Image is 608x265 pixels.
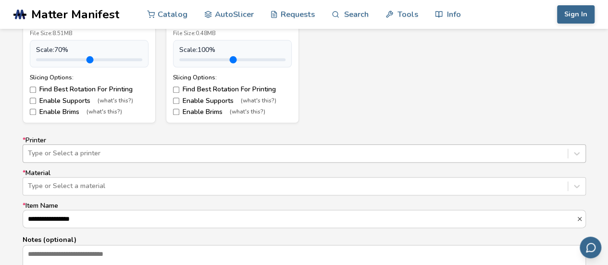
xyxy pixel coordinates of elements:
[28,182,30,190] input: *MaterialType or Select a material
[580,237,601,258] button: Send feedback via email
[241,98,276,104] span: (what's this?)
[87,109,122,115] span: (what's this?)
[31,8,119,21] span: Matter Manifest
[30,98,36,104] input: Enable Supports(what's this?)
[30,86,149,93] label: Find Best Rotation For Printing
[30,108,149,116] label: Enable Brims
[30,109,36,115] input: Enable Brims(what's this?)
[173,109,179,115] input: Enable Brims(what's this?)
[557,5,595,24] button: Sign In
[173,97,292,105] label: Enable Supports
[23,137,586,163] label: Printer
[173,30,292,37] div: File Size: 0.48MB
[173,86,292,93] label: Find Best Rotation For Printing
[23,169,586,195] label: Material
[23,202,586,228] label: Item Name
[230,109,265,115] span: (what's this?)
[30,74,149,81] div: Slicing Options:
[173,98,179,104] input: Enable Supports(what's this?)
[23,235,586,245] p: Notes (optional)
[98,98,133,104] span: (what's this?)
[30,87,36,93] input: Find Best Rotation For Printing
[30,97,149,105] label: Enable Supports
[173,74,292,81] div: Slicing Options:
[30,30,149,37] div: File Size: 8.51MB
[173,87,179,93] input: Find Best Rotation For Printing
[23,210,577,227] input: *Item Name
[36,46,68,54] span: Scale: 70 %
[28,150,30,157] input: *PrinterType or Select a printer
[179,46,215,54] span: Scale: 100 %
[576,215,585,222] button: *Item Name
[173,108,292,116] label: Enable Brims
